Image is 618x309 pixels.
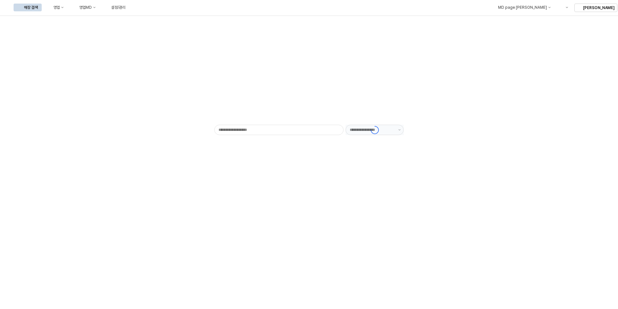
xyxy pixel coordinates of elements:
[487,4,554,11] button: MD page [PERSON_NAME]
[101,4,129,11] button: 설정/관리
[111,5,125,10] div: 설정/관리
[53,5,60,10] div: 영업
[79,5,92,10] div: 영업MD
[69,4,100,11] button: 영업MD
[498,5,547,10] div: MD page [PERSON_NAME]
[556,4,572,11] div: Menu item 6
[24,5,38,10] div: 매장 검색
[43,4,68,11] button: 영업
[574,4,617,12] button: [PERSON_NAME]
[583,5,614,10] p: [PERSON_NAME]
[14,4,42,11] button: 매장 검색
[487,4,554,11] div: MD page 이동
